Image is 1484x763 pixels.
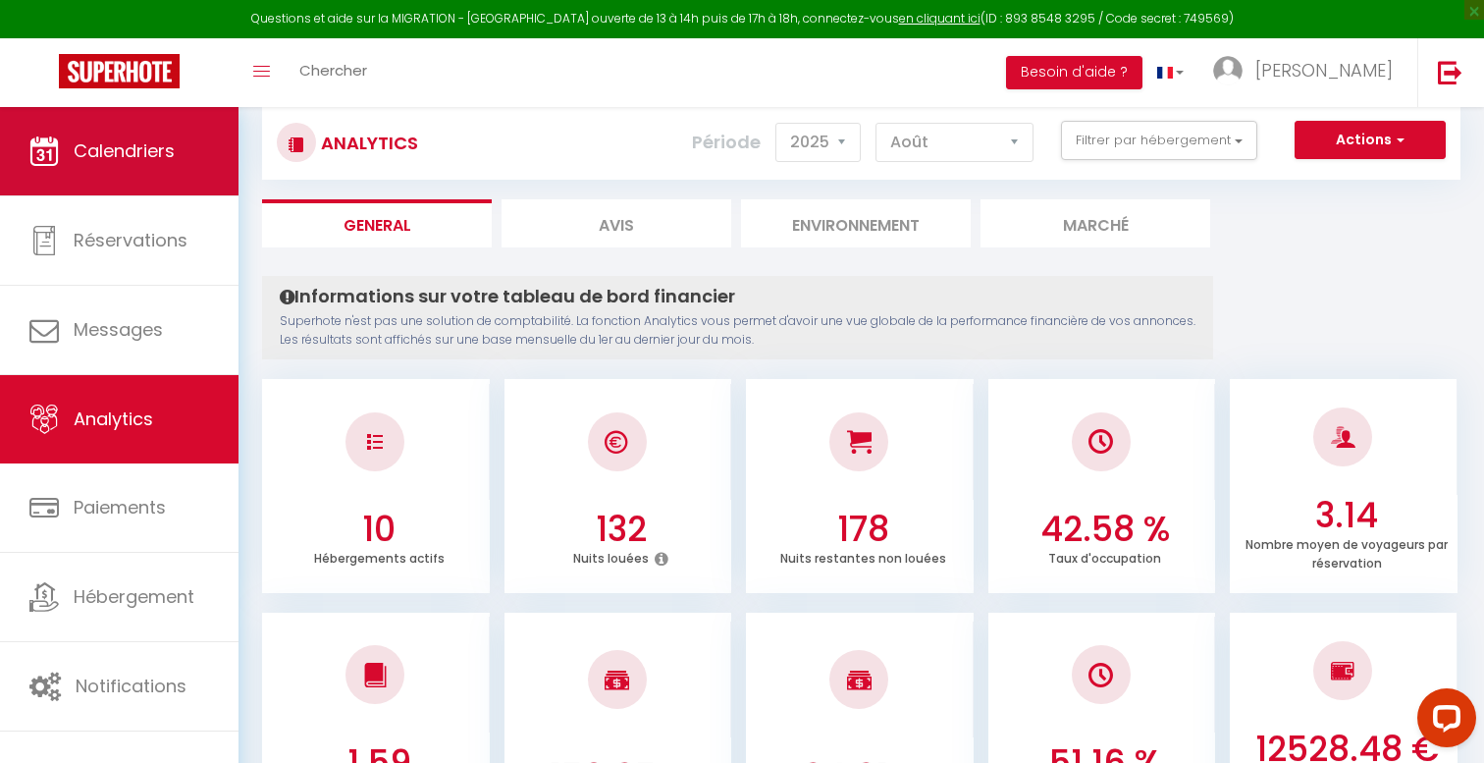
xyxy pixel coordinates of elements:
[74,584,194,609] span: Hébergement
[74,495,166,519] span: Paiements
[316,121,418,165] h3: Analytics
[74,228,187,252] span: Réservations
[780,546,946,567] p: Nuits restantes non louées
[1006,56,1142,89] button: Besoin d'aide ?
[76,674,186,698] span: Notifications
[1255,58,1393,82] span: [PERSON_NAME]
[1242,495,1453,536] h3: 3.14
[1402,681,1484,763] iframe: LiveChat chat widget
[980,199,1210,247] li: Marché
[1438,60,1462,84] img: logout
[280,286,1195,307] h4: Informations sur votre tableau de bord financier
[1245,532,1448,572] p: Nombre moyen de voyageurs par réservation
[280,312,1195,350] p: Superhote n'est pas une solution de comptabilité. La fonction Analytics vous permet d'avoir une v...
[74,407,153,431] span: Analytics
[502,199,731,247] li: Avis
[299,60,367,81] span: Chercher
[1088,663,1113,687] img: NO IMAGE
[59,54,180,88] img: Super Booking
[1331,659,1355,682] img: NO IMAGE
[1198,38,1417,107] a: ... [PERSON_NAME]
[741,199,971,247] li: Environnement
[515,509,726,550] h3: 132
[314,546,445,567] p: Hébergements actifs
[1213,56,1243,85] img: ...
[692,121,761,164] label: Période
[999,509,1210,550] h3: 42.58 %
[573,546,649,567] p: Nuits louées
[1061,121,1257,160] button: Filtrer par hébergement
[262,199,492,247] li: General
[367,434,383,450] img: NO IMAGE
[1048,546,1161,567] p: Taux d'occupation
[899,10,980,27] a: en cliquant ici
[274,509,485,550] h3: 10
[74,138,175,163] span: Calendriers
[1295,121,1446,160] button: Actions
[758,509,969,550] h3: 178
[285,38,382,107] a: Chercher
[74,317,163,342] span: Messages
